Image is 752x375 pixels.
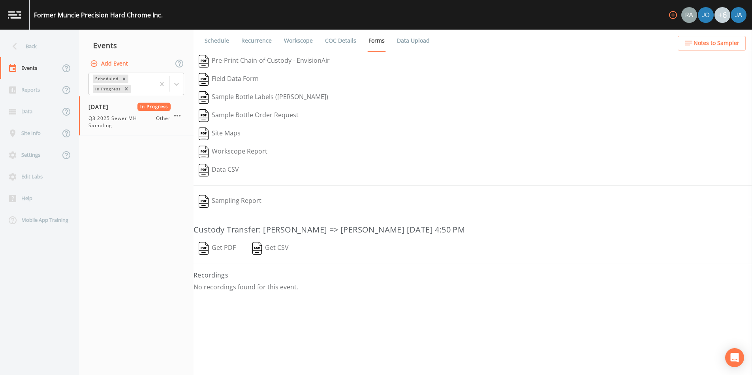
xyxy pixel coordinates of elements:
[34,10,163,20] div: Former Muncie Precision Hard Chrome Inc.
[698,7,714,23] img: eb8b2c35ded0d5aca28d215f14656a61
[678,36,746,51] button: Notes to Sampler
[367,30,386,52] a: Forms
[283,30,314,52] a: Workscope
[199,195,209,208] img: svg%3e
[194,239,241,257] button: Get PDF
[697,7,714,23] div: Josh Dutton
[156,115,171,129] span: Other
[120,75,128,83] div: Remove Scheduled
[681,7,697,23] img: 7493944169e4cb9b715a099ebe515ac2
[199,146,209,158] img: svg%3e
[247,239,294,257] button: Get CSV
[88,103,114,111] span: [DATE]
[396,30,431,52] a: Data Upload
[240,30,273,52] a: Recurrence
[194,270,752,280] h4: Recordings
[194,52,335,70] button: Pre-Print Chain-of-Custody - EnvisionAir
[137,103,171,111] span: In Progress
[199,55,209,67] img: svg%3e
[93,85,122,93] div: In Progress
[199,127,209,140] img: svg%3e
[199,242,209,255] img: svg%3e
[194,161,244,179] button: Data CSV
[194,223,752,236] h3: Custody Transfer: [PERSON_NAME] => [PERSON_NAME] [DATE] 4:50 PM
[194,143,273,161] button: Workscope Report
[714,7,730,23] div: +6
[88,115,156,129] span: Q3 2025 Sewer MH Sampling
[194,192,267,210] button: Sampling Report
[122,85,131,93] div: Remove In Progress
[324,30,357,52] a: COC Details
[725,348,744,367] div: Open Intercom Messenger
[194,125,246,143] button: Site Maps
[194,88,333,107] button: Sample Bottle Labels ([PERSON_NAME])
[79,36,194,55] div: Events
[8,11,21,19] img: logo
[199,73,209,86] img: svg%3e
[194,70,264,88] button: Field Data Form
[79,96,194,136] a: [DATE]In ProgressQ3 2025 Sewer MH SamplingOther
[194,283,752,291] p: No recordings found for this event.
[694,38,739,48] span: Notes to Sampler
[681,7,697,23] div: Radlie J Storer
[203,30,230,52] a: Schedule
[199,164,209,176] img: svg%3e
[731,7,746,23] img: 747fbe677637578f4da62891070ad3f4
[199,91,209,104] img: svg%3e
[199,109,209,122] img: svg%3e
[88,56,131,71] button: Add Event
[194,107,304,125] button: Sample Bottle Order Request
[252,242,262,255] img: svg%3e
[93,75,120,83] div: Scheduled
